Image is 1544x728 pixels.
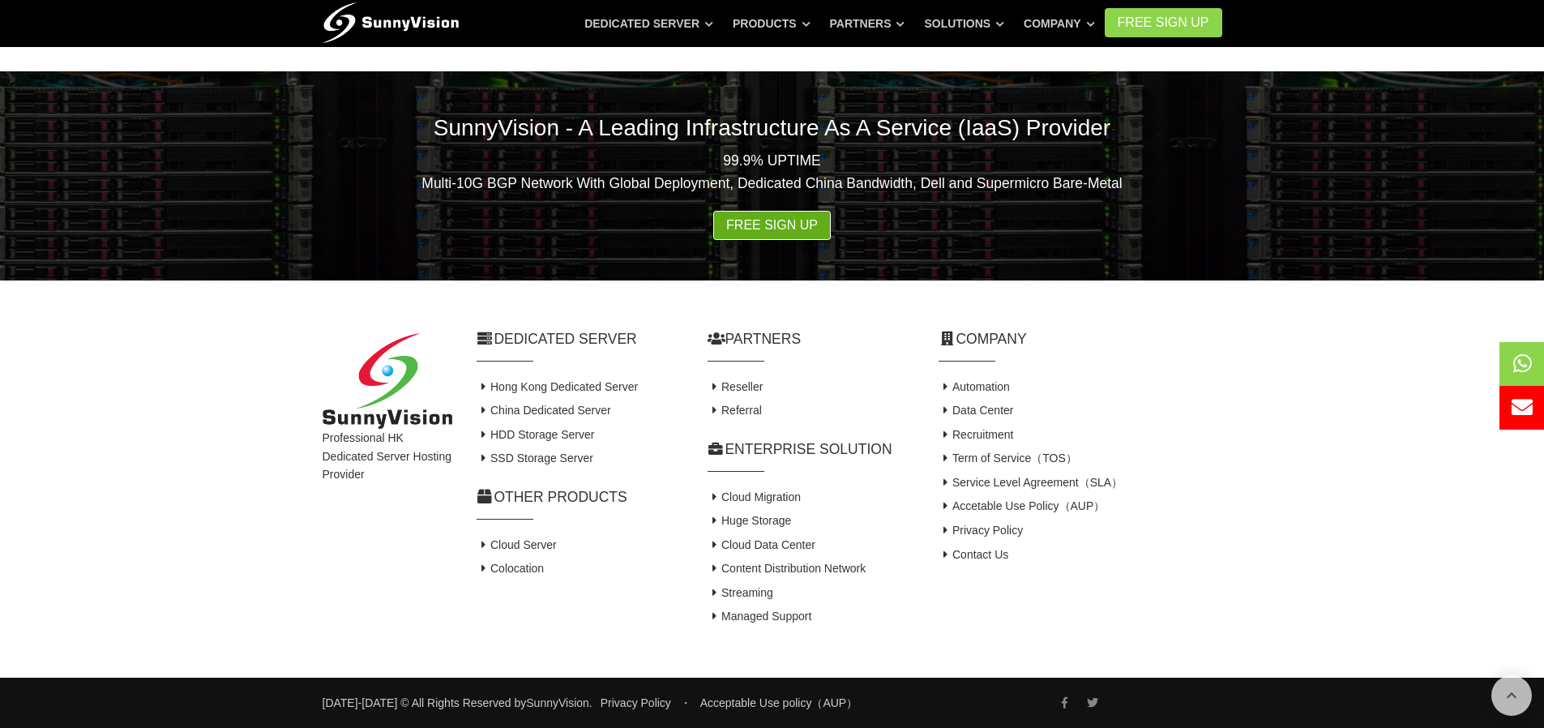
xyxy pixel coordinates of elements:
small: [DATE]-[DATE] © All Rights Reserved by . [323,694,592,712]
a: Cloud Server [477,538,557,551]
a: Partners [830,9,905,38]
a: Recruitment [939,428,1014,441]
a: Content Distribution Network [708,562,866,575]
h2: Other Products [477,487,683,507]
img: SunnyVision Limited [323,333,452,430]
a: Products [733,9,810,38]
a: China Dedicated Server [477,404,611,417]
p: 99.9% UPTIME Multi-10G BGP Network With Global Deployment, Dedicated China Bandwidth, Dell and Su... [323,149,1222,195]
a: Automation [939,380,1010,393]
a: Term of Service（TOS） [939,452,1077,465]
h2: Partners [708,329,914,349]
span: ・ [680,696,691,709]
a: Managed Support [708,610,812,623]
a: Cloud Migration [708,490,802,503]
a: Contact Us [939,548,1009,561]
h2: SunnyVision - A Leading Infrastructure As A Service (IaaS) Provider [323,112,1222,143]
a: FREE Sign Up [1105,8,1222,37]
h2: Company [939,329,1222,349]
a: Reseller [708,380,763,393]
h2: Enterprise Solution [708,439,914,460]
a: Cloud Data Center [708,538,815,551]
a: Referral [708,404,762,417]
a: Privacy Policy [939,524,1024,537]
a: Acceptable Use policy（AUP） [700,696,858,709]
div: Professional HK Dedicated Server Hosting Provider [310,333,464,629]
a: Hong Kong Dedicated Server [477,380,639,393]
a: HDD Storage Server [477,428,595,441]
a: Huge Storage [708,514,792,527]
a: Free Sign Up [713,211,831,240]
a: Privacy Policy [601,696,671,709]
h2: Dedicated Server [477,329,683,349]
a: Data Center [939,404,1014,417]
a: Company [1024,9,1095,38]
a: Colocation [477,562,545,575]
a: Dedicated Server [584,9,713,38]
a: Streaming [708,586,773,599]
a: SSD Storage Server [477,452,593,465]
a: Solutions [924,9,1004,38]
a: SunnyVision [526,696,589,709]
a: Accetable Use Policy（AUP） [939,499,1106,512]
a: Service Level Agreement（SLA） [939,476,1123,489]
